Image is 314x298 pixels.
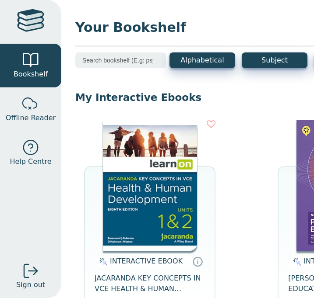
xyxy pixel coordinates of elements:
input: Search bookshelf (E.g: psychology) [75,52,166,68]
img: interactive.svg [290,256,301,267]
button: Subject [242,52,307,68]
span: JACARANDA KEY CONCEPTS IN VCE HEALTH & HUMAN DEVELOPMENT UNITS 1&2 LEARNON EBOOK 8E [95,273,205,294]
button: Alphabetical [169,52,235,68]
span: Bookshelf [14,69,48,80]
span: Help Centre [10,156,51,167]
span: INTERACTIVE EBOOK [110,257,183,265]
img: db0c0c84-88f5-4982-b677-c50e1668d4a0.jpg [103,120,197,251]
a: Interactive eBooks are accessed online via the publisher’s portal. They contain interactive resou... [192,256,203,267]
img: interactive.svg [97,256,108,267]
span: Offline Reader [6,113,56,123]
span: Sign out [16,280,45,290]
